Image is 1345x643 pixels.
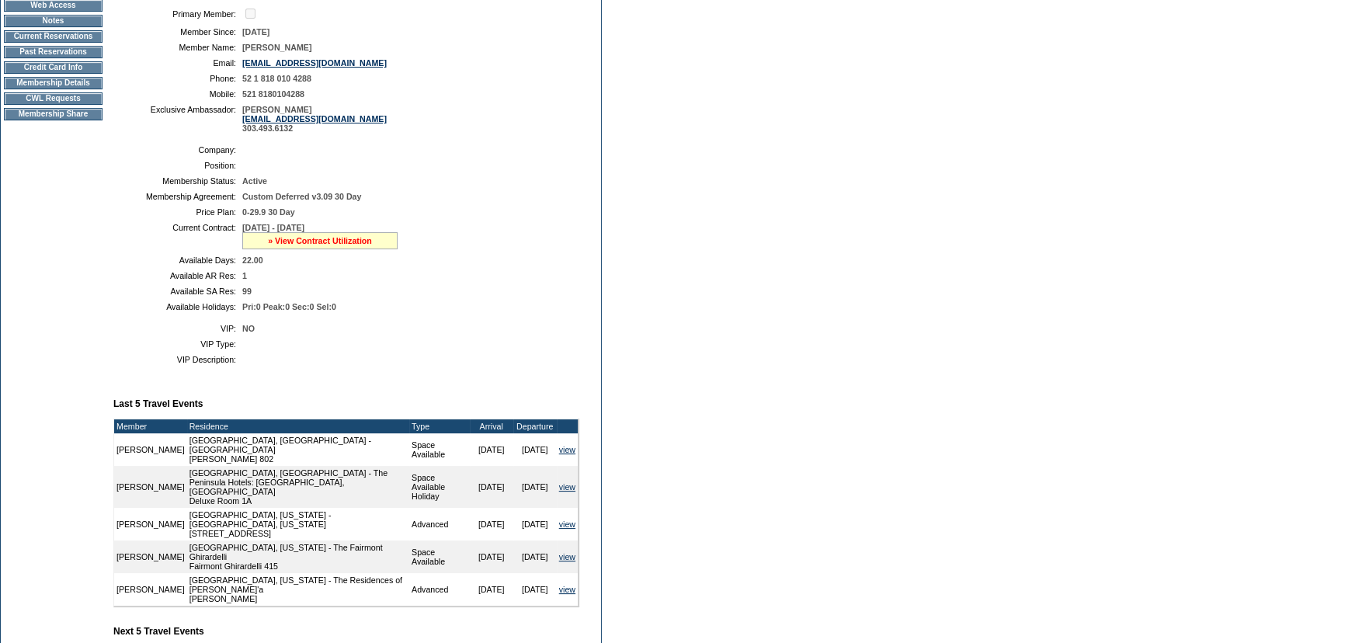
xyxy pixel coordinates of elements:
b: Next 5 Travel Events [113,626,204,637]
td: [DATE] [470,466,513,508]
a: view [559,585,575,594]
td: Available Days: [120,255,236,265]
a: view [559,445,575,454]
td: [DATE] [470,508,513,540]
span: Custom Deferred v3.09 30 Day [242,192,361,201]
td: [GEOGRAPHIC_DATA], [US_STATE] - [GEOGRAPHIC_DATA], [US_STATE] [STREET_ADDRESS] [187,508,409,540]
td: Advanced [409,573,470,606]
td: Mobile: [120,89,236,99]
td: [DATE] [513,573,557,606]
td: Current Contract: [120,223,236,249]
span: 22.00 [242,255,263,265]
span: NO [242,324,255,333]
td: Available SA Res: [120,287,236,296]
td: Member Name: [120,43,236,52]
a: view [559,520,575,529]
a: view [559,482,575,492]
td: Email: [120,58,236,68]
td: Past Reservations [4,46,103,58]
td: [DATE] [513,540,557,573]
td: [PERSON_NAME] [114,466,187,508]
td: CWL Requests [4,92,103,105]
span: [PERSON_NAME] [242,43,311,52]
span: 52 1 818 010 4288 [242,74,311,83]
span: 0-29.9 30 Day [242,207,295,217]
td: Membership Status: [120,176,236,186]
td: VIP Type: [120,339,236,349]
td: Price Plan: [120,207,236,217]
td: [PERSON_NAME] [114,540,187,573]
td: Notes [4,15,103,27]
td: Departure [513,419,557,433]
td: [PERSON_NAME] [114,573,187,606]
td: Primary Member: [120,6,236,21]
td: [GEOGRAPHIC_DATA], [GEOGRAPHIC_DATA] - [GEOGRAPHIC_DATA] [PERSON_NAME] 802 [187,433,409,466]
td: [PERSON_NAME] [114,508,187,540]
span: [DATE] [242,27,269,36]
td: Type [409,419,470,433]
td: Membership Share [4,108,103,120]
td: [DATE] [513,433,557,466]
span: 1 [242,271,247,280]
td: Space Available Holiday [409,466,470,508]
a: view [559,552,575,561]
b: Last 5 Travel Events [113,398,203,409]
td: [DATE] [470,573,513,606]
a: » View Contract Utilization [268,236,372,245]
td: [GEOGRAPHIC_DATA], [US_STATE] - The Residences of [PERSON_NAME]'a [PERSON_NAME] [187,573,409,606]
td: Space Available [409,540,470,573]
td: Member Since: [120,27,236,36]
td: Membership Agreement: [120,192,236,201]
span: Pri:0 Peak:0 Sec:0 Sel:0 [242,302,336,311]
td: Available Holidays: [120,302,236,311]
a: [EMAIL_ADDRESS][DOMAIN_NAME] [242,114,387,123]
td: [GEOGRAPHIC_DATA], [GEOGRAPHIC_DATA] - The Peninsula Hotels: [GEOGRAPHIC_DATA], [GEOGRAPHIC_DATA]... [187,466,409,508]
td: Company: [120,145,236,155]
td: Credit Card Info [4,61,103,74]
td: Position: [120,161,236,170]
td: Advanced [409,508,470,540]
td: Membership Details [4,77,103,89]
span: 99 [242,287,252,296]
span: 521 8180104288 [242,89,304,99]
td: Space Available [409,433,470,466]
td: [DATE] [470,540,513,573]
td: [DATE] [470,433,513,466]
td: [DATE] [513,508,557,540]
td: [DATE] [513,466,557,508]
td: Phone: [120,74,236,83]
td: VIP: [120,324,236,333]
td: Residence [187,419,409,433]
td: Member [114,419,187,433]
a: [EMAIL_ADDRESS][DOMAIN_NAME] [242,58,387,68]
td: VIP Description: [120,355,236,364]
td: [GEOGRAPHIC_DATA], [US_STATE] - The Fairmont Ghirardelli Fairmont Ghirardelli 415 [187,540,409,573]
td: Current Reservations [4,30,103,43]
td: Exclusive Ambassador: [120,105,236,133]
td: Available AR Res: [120,271,236,280]
span: [PERSON_NAME] 303.493.6132 [242,105,387,133]
span: Active [242,176,267,186]
td: [PERSON_NAME] [114,433,187,466]
td: Arrival [470,419,513,433]
span: [DATE] - [DATE] [242,223,304,232]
